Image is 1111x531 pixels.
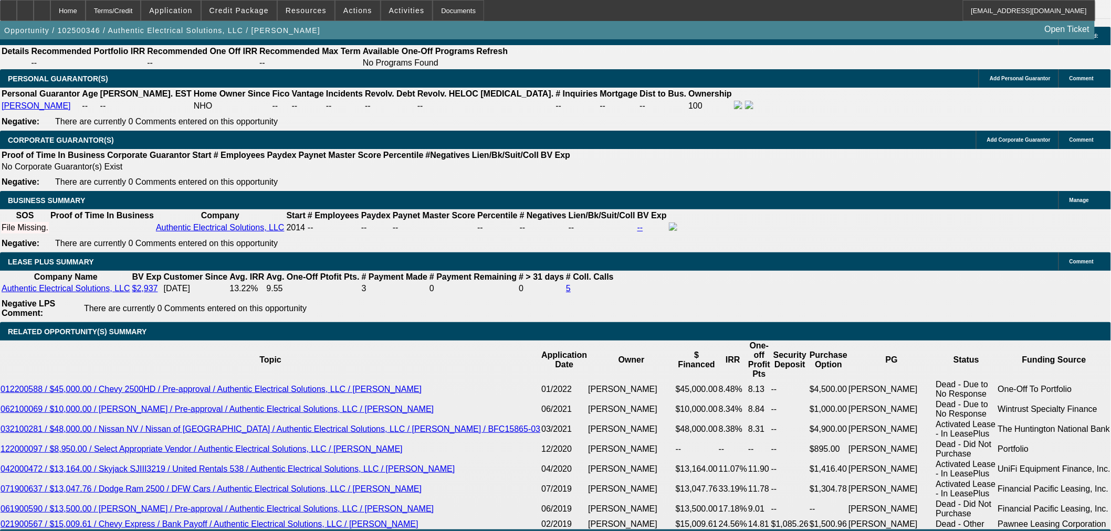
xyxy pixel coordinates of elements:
[998,399,1111,419] td: Wintrust Specialty Finance
[848,459,935,479] td: [PERSON_NAME]
[588,399,675,419] td: [PERSON_NAME]
[476,46,509,57] th: Refresh
[998,439,1111,459] td: Portfolio
[362,272,427,281] b: # Payment Made
[214,151,265,160] b: # Employees
[748,439,771,459] td: --
[936,459,998,479] td: Activated Lease - In LeasePlus
[809,459,848,479] td: $1,416.40
[8,136,114,144] span: CORPORATE GUARANTOR(S)
[2,89,80,98] b: Personal Guarantor
[848,519,935,529] td: [PERSON_NAME]
[771,341,809,379] th: Security Deposit
[429,283,517,294] td: 0
[55,117,278,126] span: There are currently 0 Comments entered on this opportunity
[1,162,575,172] td: No Corporate Guarantor(s) Exist
[4,26,320,35] span: Opportunity / 102500346 / Authentic Electrical Solutions, LLC / [PERSON_NAME]
[745,101,753,109] img: linkedin-icon.png
[229,283,265,294] td: 13.22%
[1070,259,1094,264] span: Comment
[55,239,278,248] span: There are currently 0 Comments entered on this opportunity
[600,89,638,98] b: Mortgage
[998,459,1111,479] td: UniFi Equipment Finance, Inc.
[771,439,809,459] td: --
[389,6,425,15] span: Activities
[987,137,1051,143] span: Add Corporate Guarantor
[100,100,192,112] td: --
[278,1,334,20] button: Resources
[107,151,190,160] b: Corporate Guarantor
[1,484,422,493] a: 071900637 / $13,047.76 / Dodge Ram 2500 / DFW Cars / Authentic Electrical Solutions, LLC / [PERSO...
[477,223,517,232] div: --
[156,223,285,232] a: Authentic Electrical Solutions, LLC
[600,100,638,112] td: --
[998,479,1111,499] td: Financial Pacific Leasing, Inc.
[8,327,146,336] span: RELATED OPPORTUNITY(S) SUMMARY
[541,151,570,160] b: BV Exp
[748,399,771,419] td: 8.84
[1,519,418,528] a: 021900567 / $15,009.61 / Chevy Express / Bank Payoff / Authentic Electrical Solutions, LLC / [PER...
[718,399,748,419] td: 8.34%
[192,151,211,160] b: Start
[518,283,564,294] td: 0
[477,211,517,220] b: Percentile
[569,211,635,220] b: Lien/Bk/Suit/Coll
[675,439,718,459] td: --
[146,58,258,68] td: --
[209,6,269,15] span: Credit Package
[936,479,998,499] td: Activated Lease - In LeasePlus
[998,341,1111,379] th: Funding Source
[809,341,848,379] th: Purchase Option
[848,479,935,499] td: [PERSON_NAME]
[8,75,108,83] span: PERSONAL GUARANTOR(S)
[84,304,307,313] span: There are currently 0 Comments entered on this opportunity
[383,151,423,160] b: Percentile
[936,419,998,439] td: Activated Lease - In LeasePlus
[588,499,675,519] td: [PERSON_NAME]
[936,519,998,529] td: Dead - Other
[998,379,1111,399] td: One-Off To Portfolio
[393,223,475,232] div: --
[100,89,192,98] b: [PERSON_NAME]. EST
[675,341,718,379] th: $ Financed
[2,239,39,248] b: Negative:
[771,379,809,399] td: --
[809,499,848,519] td: --
[555,100,598,112] td: --
[1,150,106,161] th: Proof of Time In Business
[566,284,571,293] a: 5
[748,519,771,529] td: 14.81
[361,283,428,294] td: 3
[588,479,675,499] td: [PERSON_NAME]
[675,419,718,439] td: $48,000.00
[193,100,271,112] td: NHO
[336,1,380,20] button: Actions
[675,379,718,399] td: $45,000.00
[149,6,192,15] span: Application
[771,479,809,499] td: --
[809,399,848,419] td: $1,000.00
[286,222,306,233] td: 2014
[272,100,290,112] td: --
[132,272,162,281] b: BV Exp
[541,479,588,499] td: 07/2019
[201,211,239,220] b: Company
[229,272,264,281] b: Avg. IRR
[675,459,718,479] td: $13,164.00
[771,399,809,419] td: --
[2,117,39,126] b: Negative:
[718,499,748,519] td: 17.18%
[81,100,98,112] td: --
[718,419,748,439] td: 8.38%
[771,519,809,529] td: $1,085.26
[848,439,935,459] td: [PERSON_NAME]
[771,499,809,519] td: --
[194,89,270,98] b: Home Owner Since
[426,151,470,160] b: #Negatives
[361,211,391,220] b: Paydex
[771,419,809,439] td: --
[771,459,809,479] td: --
[640,89,687,98] b: Dist to Bus.
[361,222,391,233] td: --
[50,210,154,221] th: Proof of Time In Business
